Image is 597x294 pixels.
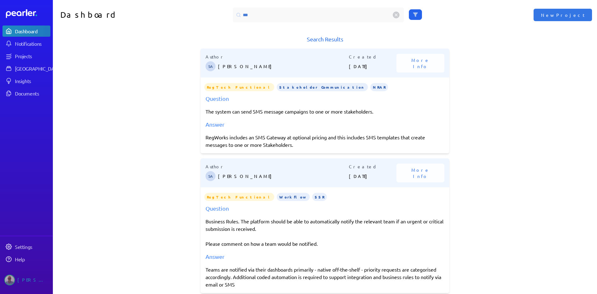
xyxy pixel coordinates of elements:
p: [PERSON_NAME] [218,60,349,72]
button: More Info [396,164,444,182]
span: More Info [404,167,437,179]
p: Created [349,54,397,60]
div: Projects [15,53,50,59]
a: Projects [2,50,50,62]
div: Help [15,256,50,262]
div: RegWorks includes an SMS Gateway at optional pricing and this includes SMS templates that create ... [206,133,444,148]
p: Created [349,163,397,170]
div: Notifications [15,40,50,47]
a: Dashboard [2,26,50,37]
img: Jason Riches [4,275,15,285]
button: More Info [396,54,444,72]
div: Settings [15,244,50,250]
h1: Dashboard [60,7,189,22]
div: Answer [206,252,444,261]
span: Workflow [277,193,310,201]
p: Author [206,163,349,170]
div: Answer [206,120,444,128]
div: [GEOGRAPHIC_DATA] [15,65,61,72]
p: [PERSON_NAME] [218,170,349,182]
span: Steve Ackermann [206,61,215,71]
div: Question [206,94,444,103]
span: RegTech Functional [204,83,274,91]
span: Stakeholder Communication [277,83,368,91]
span: Steve Ackermann [206,171,215,181]
div: Question [206,204,444,212]
span: SSR [312,193,327,201]
p: Business Rules. The platform should be able to automatically notify the relevant team if an urgen... [206,217,444,247]
span: NRAR [370,83,388,91]
div: Insights [15,78,50,84]
div: Dashboard [15,28,50,34]
p: [DATE] [349,60,397,72]
div: Teams are notified via their dashboards primarily - native off-the-shelf - priority requests are ... [206,266,444,288]
span: More Info [404,57,437,69]
a: Documents [2,88,50,99]
button: New Project [534,9,592,21]
a: Jason Riches's photo[PERSON_NAME] [2,272,50,288]
div: Documents [15,90,50,96]
span: RegTech Functional [204,193,274,201]
h1: Search Results [201,35,449,44]
a: Notifications [2,38,50,49]
a: Settings [2,241,50,252]
a: Help [2,254,50,265]
p: The system can send SMS message campaigns to one or more stakeholders. [206,108,444,115]
span: New Project [541,12,585,18]
a: [GEOGRAPHIC_DATA] [2,63,50,74]
div: [PERSON_NAME] [17,275,49,285]
a: Insights [2,75,50,86]
p: Author [206,54,349,60]
a: Dashboard [6,9,50,18]
p: [DATE] [349,170,397,182]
